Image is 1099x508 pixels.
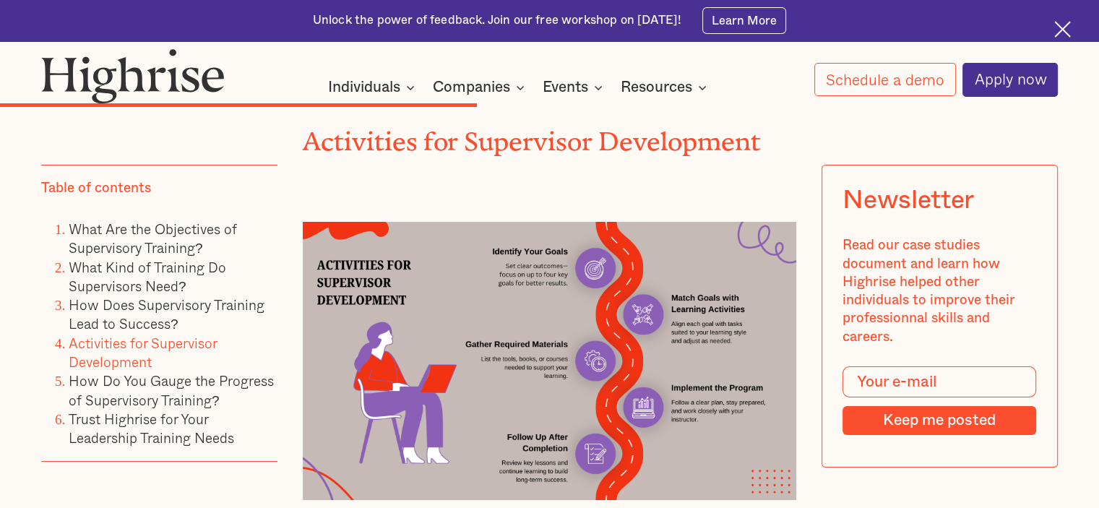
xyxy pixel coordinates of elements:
img: Activities for Supervisor Development [303,222,796,499]
a: Apply now [962,63,1058,97]
a: What Kind of Training Do Supervisors Need? [69,257,226,296]
div: Companies [433,79,529,96]
div: Individuals [328,79,419,96]
div: Resources [621,79,692,96]
div: Newsletter [843,186,974,216]
a: How Do You Gauge the Progress of Supervisory Training? [69,371,274,410]
h2: Activities for Supervisor Development [303,121,796,150]
a: Activities for Supervisor Development [69,332,217,372]
a: How Does Supervisory Training Lead to Success? [69,294,264,334]
div: Events [543,79,607,96]
input: Your e-mail [843,367,1037,398]
div: Resources [621,79,711,96]
a: Schedule a demo [814,63,956,96]
div: Individuals [328,79,400,96]
img: Cross icon [1054,21,1071,38]
a: Learn More [702,7,787,33]
form: Modal Form [843,367,1037,436]
div: Unlock the power of feedback. Join our free workshop on [DATE]! [313,12,681,29]
img: Highrise logo [41,48,225,104]
div: Companies [433,79,510,96]
div: Table of contents [41,179,151,197]
a: What Are the Objectives of Supervisory Training? [69,218,237,258]
div: Read our case studies document and learn how Highrise helped other individuals to improve their p... [843,237,1037,347]
div: Events [543,79,588,96]
input: Keep me posted [843,406,1037,435]
a: Trust Highrise for Your Leadership Training Needs [69,408,234,448]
